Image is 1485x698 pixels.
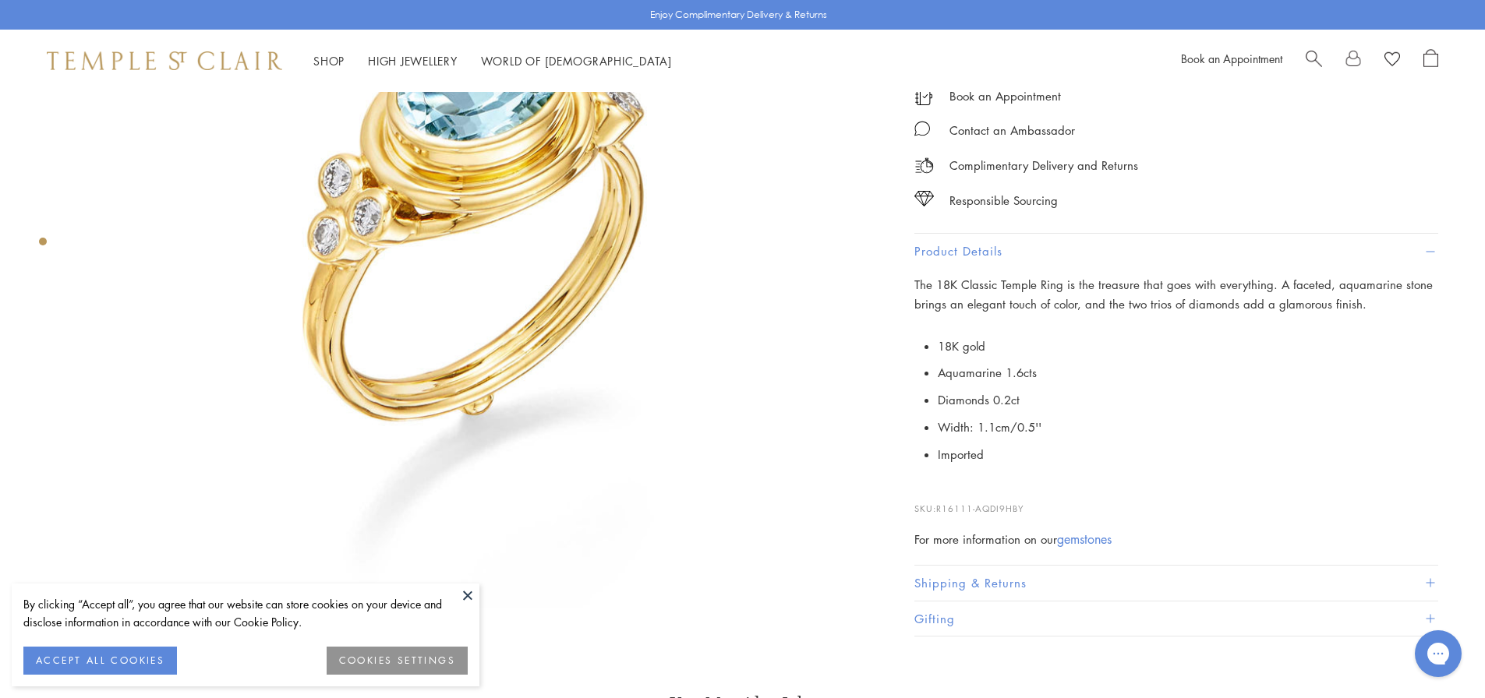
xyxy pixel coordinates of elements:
a: World of [DEMOGRAPHIC_DATA]World of [DEMOGRAPHIC_DATA] [481,53,672,69]
div: Contact an Ambassador [949,121,1075,140]
nav: Main navigation [313,51,672,71]
li: Imported [938,440,1438,467]
button: ACCEPT ALL COOKIES [23,647,177,675]
div: By clicking “Accept all”, you agree that our website can store cookies on your device and disclos... [23,595,468,631]
img: icon_delivery.svg [914,155,934,174]
img: Temple St. Clair [47,51,282,70]
a: Book an Appointment [949,87,1061,104]
div: Product gallery navigation [39,234,47,258]
li: Diamonds 0.2ct [938,386,1438,414]
img: icon_appointment.svg [914,86,933,104]
iframe: Gorgias live chat messenger [1407,625,1469,682]
a: Book an Appointment [1181,51,1282,66]
div: For more information on our [914,530,1438,549]
a: Search [1306,49,1322,72]
img: MessageIcon-01_2.svg [914,121,930,136]
p: SKU: [914,486,1438,516]
li: Width: 1.1cm/0.5'' [938,414,1438,441]
p: Enjoy Complimentary Delivery & Returns [650,7,827,23]
button: Shipping & Returns [914,566,1438,601]
a: View Wishlist [1384,49,1400,72]
button: Gifting [914,601,1438,636]
button: Product Details [914,234,1438,269]
li: Aquamarine 1.6cts [938,359,1438,386]
span: R16111-AQDI9HBY [936,502,1024,514]
img: icon_sourcing.svg [914,190,934,206]
button: COOKIES SETTINGS [327,647,468,675]
a: High JewelleryHigh Jewellery [368,53,458,69]
p: Complimentary Delivery and Returns [949,155,1138,174]
li: 18K gold [938,332,1438,359]
a: ShopShop [313,53,345,69]
a: Open Shopping Bag [1423,49,1438,72]
p: The 18K Classic Temple Ring is the treasure that goes with everything. A faceted, aquamarine ston... [914,275,1438,314]
a: gemstones [1057,531,1112,548]
div: Responsible Sourcing [949,190,1058,210]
